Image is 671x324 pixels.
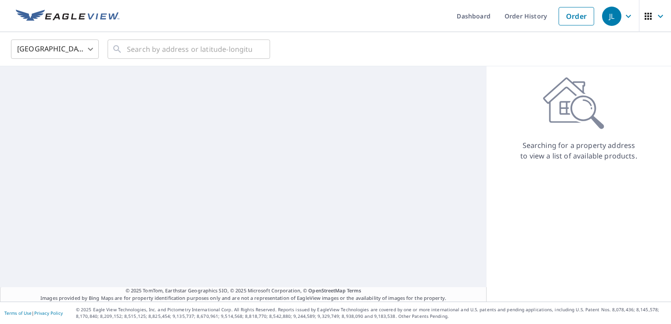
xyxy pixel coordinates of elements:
p: © 2025 Eagle View Technologies, Inc. and Pictometry International Corp. All Rights Reserved. Repo... [76,306,667,320]
p: Searching for a property address to view a list of available products. [520,140,638,161]
div: JL [602,7,621,26]
p: | [4,310,63,316]
a: Terms [347,287,361,294]
span: © 2025 TomTom, Earthstar Geographics SIO, © 2025 Microsoft Corporation, © [126,287,361,295]
input: Search by address or latitude-longitude [127,37,252,61]
a: Terms of Use [4,310,32,316]
img: EV Logo [16,10,119,23]
a: Order [559,7,594,25]
a: Privacy Policy [34,310,63,316]
div: [GEOGRAPHIC_DATA] [11,37,99,61]
a: OpenStreetMap [308,287,345,294]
